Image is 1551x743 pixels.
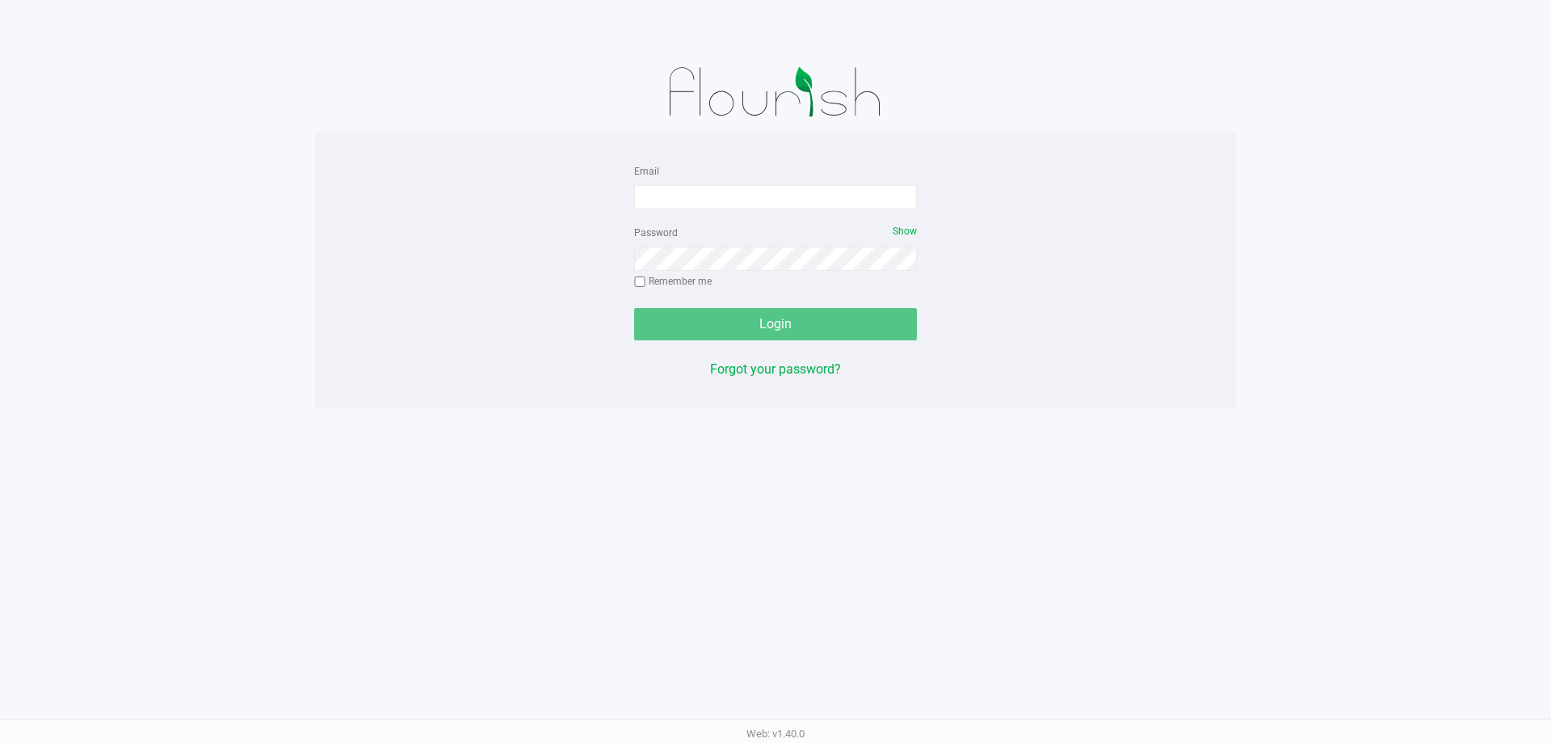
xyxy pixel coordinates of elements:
button: Forgot your password? [710,360,841,379]
label: Remember me [634,274,712,289]
span: Web: v1.40.0 [746,728,805,740]
label: Email [634,164,659,179]
label: Password [634,226,678,240]
input: Remember me [634,277,645,288]
span: Show [893,226,917,237]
